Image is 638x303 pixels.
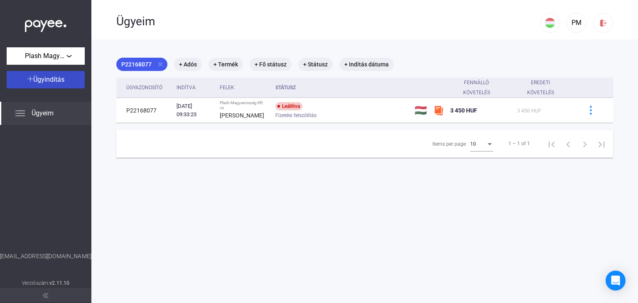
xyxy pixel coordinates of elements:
div: Felek [220,83,234,93]
button: logout-red [593,13,613,33]
button: HU [540,13,560,33]
button: First page [543,135,560,152]
img: arrow-double-left-grey.svg [43,293,48,298]
td: P22168077 [116,98,173,123]
button: Last page [593,135,610,152]
img: white-payee-white-dot.svg [25,15,66,32]
div: Items per page: [432,139,467,149]
div: Leállítva [275,102,302,110]
td: 🇭🇺 [411,98,430,123]
div: Indítva [177,83,213,93]
mat-icon: close [157,61,164,68]
button: Ügyindítás [7,71,85,88]
mat-chip: + Termék [209,58,243,71]
mat-chip: + Indítás dátuma [339,58,394,71]
div: Eredeti követelés [517,78,572,98]
mat-chip: + Státusz [298,58,333,71]
div: Open Intercom Messenger [606,271,626,291]
span: 3 450 HUF [450,107,477,114]
span: Fizetési felszólítás [275,110,317,120]
button: Next page [577,135,593,152]
span: 3 450 HUF [517,108,541,114]
button: Previous page [560,135,577,152]
mat-chip: + Adós [174,58,202,71]
div: Fennálló követelés [450,78,503,98]
img: logout-red [599,19,608,27]
mat-chip: + Fő státusz [250,58,292,71]
button: Plash Magyarország Kft. [7,47,85,65]
div: [DATE] 09:33:23 [177,102,213,119]
div: Plash Magyarország Kft. vs [220,100,269,110]
button: more-blue [582,102,599,119]
div: Ügyazonosító [126,83,170,93]
span: Ügyeim [32,108,54,118]
img: list.svg [15,108,25,118]
button: PM [567,13,586,33]
mat-select: Items per page: [470,139,493,149]
span: Ügyindítás [33,76,64,83]
span: 10 [470,141,476,147]
div: Fennálló követelés [450,78,510,98]
strong: [PERSON_NAME] [220,112,264,119]
th: Státusz [272,78,411,98]
img: plus-white.svg [27,76,33,82]
strong: v2.11.10 [49,280,69,286]
div: Ügyazonosító [126,83,162,93]
div: Ügyeim [116,15,540,29]
div: Eredeti követelés [517,78,564,98]
span: Plash Magyarország Kft. [25,51,66,61]
mat-chip: P22168077 [116,58,167,71]
div: PM [569,18,584,28]
div: Felek [220,83,269,93]
div: Indítva [177,83,196,93]
img: HU [545,18,555,28]
img: more-blue [586,106,595,115]
img: szamlazzhu-mini [434,105,444,115]
div: 1 – 1 of 1 [508,139,530,149]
